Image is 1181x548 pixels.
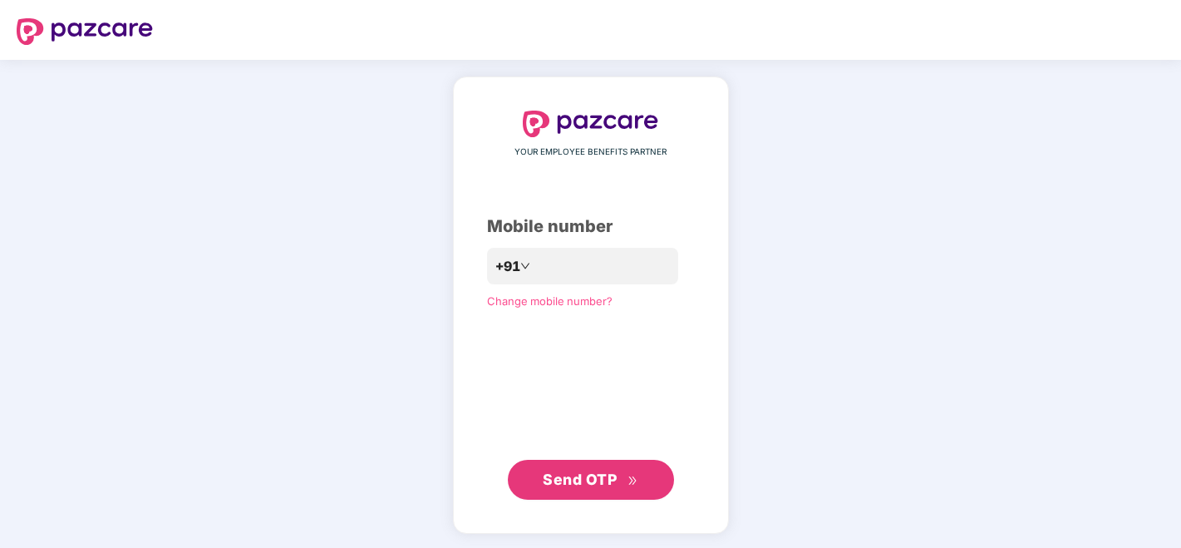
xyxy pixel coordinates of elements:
[543,471,617,488] span: Send OTP
[627,476,638,486] span: double-right
[520,261,530,271] span: down
[495,256,520,277] span: +91
[487,214,695,239] div: Mobile number
[17,18,153,45] img: logo
[508,460,674,500] button: Send OTPdouble-right
[523,111,659,137] img: logo
[487,294,613,308] a: Change mobile number?
[514,146,667,159] span: YOUR EMPLOYEE BENEFITS PARTNER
